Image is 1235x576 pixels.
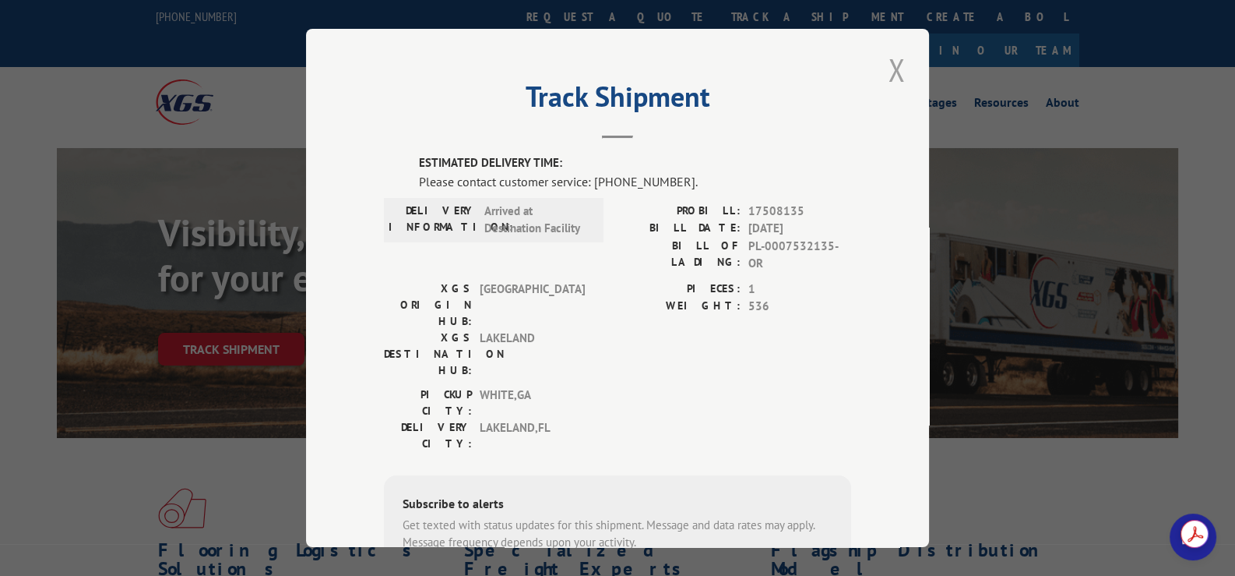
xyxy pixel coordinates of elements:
label: ESTIMATED DELIVERY TIME: [419,154,851,172]
span: 536 [748,298,851,316]
label: DELIVERY CITY: [384,419,472,452]
span: WHITE , GA [480,387,585,419]
label: PROBILL: [617,203,741,221]
a: Open chat [1170,514,1216,560]
span: LAKELAND [480,330,585,379]
label: XGS DESTINATION HUB: [384,330,472,379]
span: 1 [748,281,851,299]
span: Arrived at Destination Facility [484,203,589,238]
span: [GEOGRAPHIC_DATA] [480,281,585,330]
label: BILL DATE: [617,220,741,238]
span: 17508135 [748,203,851,221]
span: LAKELAND , FL [480,419,585,452]
label: DELIVERY INFORMATION: [389,203,477,238]
span: PL-0007532135-OR [748,238,851,273]
div: Get texted with status updates for this shipment. Message and data rates may apply. Message frequ... [403,517,832,552]
label: BILL OF LADING: [617,238,741,273]
label: PIECES: [617,281,741,299]
div: Subscribe to alerts [403,494,832,517]
label: WEIGHT: [617,298,741,316]
label: PICKUP CITY: [384,387,472,419]
span: [DATE] [748,220,851,238]
h2: Track Shipment [384,86,851,115]
div: Please contact customer service: [PHONE_NUMBER]. [419,172,851,191]
button: Close modal [883,48,910,91]
label: XGS ORIGIN HUB: [384,281,472,330]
